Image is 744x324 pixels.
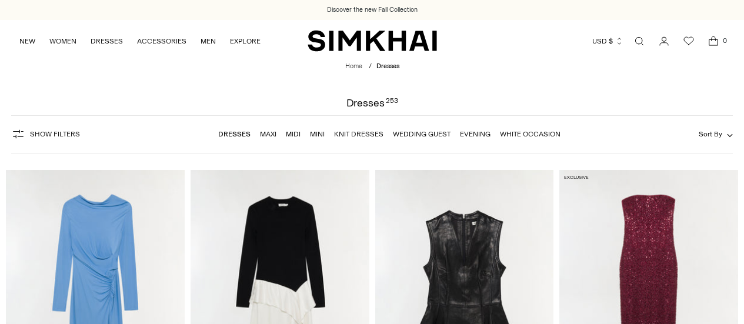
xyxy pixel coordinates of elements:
a: Open search modal [628,29,651,53]
span: Dresses [376,62,399,70]
a: MEN [201,28,216,54]
a: WOMEN [49,28,76,54]
a: Wishlist [677,29,700,53]
h1: Dresses [346,98,398,108]
a: DRESSES [91,28,123,54]
a: Dresses [218,130,251,138]
a: Wedding Guest [393,130,451,138]
a: SIMKHAI [308,29,437,52]
a: ACCESSORIES [137,28,186,54]
a: Midi [286,130,301,138]
span: Show Filters [30,130,80,138]
a: NEW [19,28,35,54]
button: Show Filters [11,125,80,143]
span: 0 [719,35,730,46]
a: Discover the new Fall Collection [327,5,418,15]
a: Maxi [260,130,276,138]
a: Knit Dresses [334,130,383,138]
button: USD $ [592,28,623,54]
nav: breadcrumbs [345,62,399,72]
div: / [369,62,372,72]
span: Sort By [699,130,722,138]
button: Sort By [699,128,733,141]
a: Open cart modal [702,29,725,53]
a: White Occasion [500,130,560,138]
a: EXPLORE [230,28,261,54]
a: Evening [460,130,491,138]
a: Mini [310,130,325,138]
a: Home [345,62,362,70]
a: Go to the account page [652,29,676,53]
nav: Linked collections [218,122,560,146]
div: 253 [386,98,398,108]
